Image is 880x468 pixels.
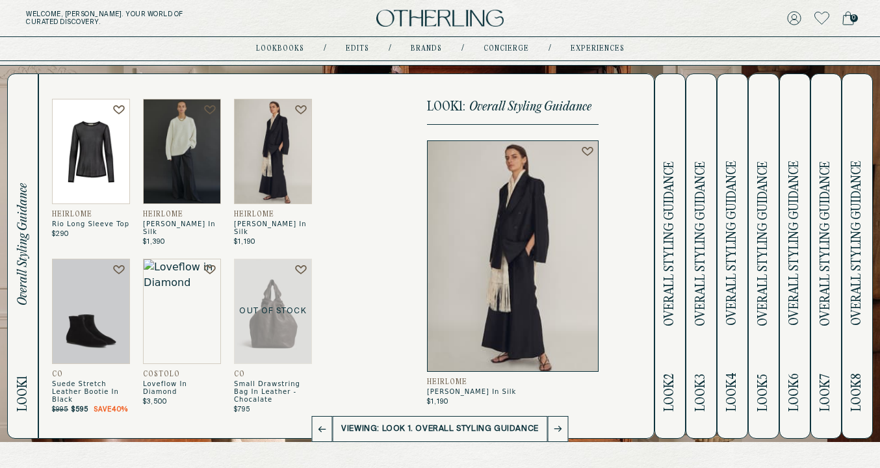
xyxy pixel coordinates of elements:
[376,10,504,27] img: logo
[143,238,165,246] span: $1,390
[461,44,464,54] div: /
[143,99,221,204] img: Patricia Sweater in Silk
[686,73,717,439] button: Look3Overall Styling Guidance
[849,373,864,411] span: Look 8
[427,140,599,372] img: Leonora Trouser in Silk
[662,161,677,326] span: Overall Styling Guidance
[427,388,599,396] span: [PERSON_NAME] In Silk
[52,99,130,204] img: Rio Long Sleeve Top
[52,380,130,404] span: Suede Stretch Leather Bootie In Black
[71,406,128,413] p: $595
[256,45,304,52] a: lookbooks
[234,220,312,236] span: [PERSON_NAME] In Silk
[234,406,250,413] span: $795
[411,45,442,52] a: Brands
[427,398,448,406] span: $1,190
[571,45,625,52] a: experiences
[16,376,31,411] span: Look 1
[143,398,167,406] span: $3,500
[16,183,31,305] span: Overall Styling Guidance
[810,73,842,439] button: Look7Overall Styling Guidance
[143,380,221,396] span: Loveflow In Diamond
[389,44,391,54] div: /
[818,374,833,411] span: Look 7
[725,372,740,411] span: Look 4
[7,73,38,439] button: Look1Overall Styling Guidance
[234,370,245,378] span: CO
[143,259,221,364] img: Loveflow in Diamond
[52,259,130,364] img: Suede Stretch Leather Bootie in Black
[849,161,864,326] span: Overall Styling Guidance
[693,374,708,411] span: Look 3
[234,99,312,204] img: Leonora Trouser in Silk
[331,422,549,435] p: Viewing: Look 1. Overall Styling Guidance
[818,161,833,326] span: Overall Styling Guidance
[787,373,802,411] span: Look 6
[143,211,183,218] span: Heirlome
[654,73,686,439] button: Look2Overall Styling Guidance
[549,44,551,54] div: /
[662,374,677,411] span: Look 2
[234,238,255,246] span: $1,190
[234,380,312,404] span: Small Drawstring Bag In Leather - Chocalate
[234,211,274,218] span: Heirlome
[725,160,740,325] span: Overall Styling Guidance
[94,406,128,413] span: Save 40 %
[756,374,771,411] span: Look 5
[143,220,221,236] span: [PERSON_NAME] In Silk
[717,73,748,439] button: Look4Overall Styling Guidance
[52,406,68,413] span: $995
[842,73,873,439] button: Look8Overall Styling Guidance
[52,370,63,378] span: CO
[52,230,69,238] span: $290
[779,73,810,439] button: Look6Overall Styling Guidance
[234,259,312,364] p: Out of Stock
[850,14,858,22] span: 0
[842,9,854,27] a: 0
[346,45,369,52] a: Edits
[324,44,326,54] div: /
[234,259,312,364] a: Small Drawstring Bag in Leather - ChocalateOut of Stock
[748,73,779,439] button: Look5Overall Styling Guidance
[52,211,92,218] span: Heirlome
[143,370,180,378] span: COSTOLO
[26,10,274,26] h5: Welcome, [PERSON_NAME] . Your world of curated discovery.
[427,378,467,386] span: Heirlome
[693,161,708,326] span: Overall Styling Guidance
[484,45,529,52] a: concierge
[469,100,591,114] span: Overall Styling Guidance
[756,161,771,326] span: Overall Styling Guidance
[52,220,130,228] span: Rio Long Sleeve Top
[787,161,802,326] span: Overall Styling Guidance
[427,100,465,114] span: Look 1 :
